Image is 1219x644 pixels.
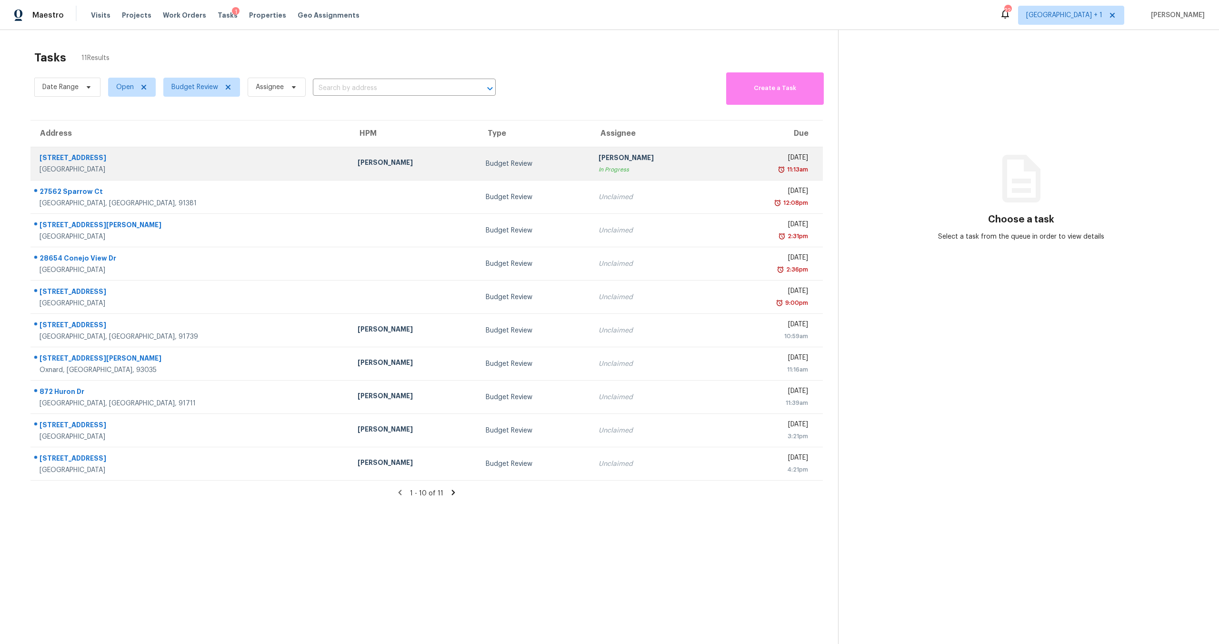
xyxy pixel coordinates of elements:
th: Assignee [591,121,719,147]
span: Properties [249,10,286,20]
div: [STREET_ADDRESS] [40,287,342,299]
h2: Tasks [34,53,66,62]
img: Overdue Alarm Icon [778,231,786,241]
div: [DATE] [727,220,808,231]
div: Budget Review [486,192,583,202]
img: Overdue Alarm Icon [777,265,784,274]
div: [GEOGRAPHIC_DATA], [GEOGRAPHIC_DATA], 91381 [40,199,342,208]
div: 872 Huron Dr [40,387,342,399]
div: [STREET_ADDRESS][PERSON_NAME] [40,353,342,365]
span: Visits [91,10,110,20]
div: Unclaimed [599,392,712,402]
div: 10:59am [727,332,808,341]
span: [PERSON_NAME] [1147,10,1205,20]
div: [STREET_ADDRESS] [40,420,342,432]
th: HPM [350,121,479,147]
div: [GEOGRAPHIC_DATA] [40,165,342,174]
span: Geo Assignments [298,10,360,20]
span: Work Orders [163,10,206,20]
div: [STREET_ADDRESS] [40,320,342,332]
div: 28654 Conejo View Dr [40,253,342,265]
div: [STREET_ADDRESS][PERSON_NAME] [40,220,342,232]
div: [STREET_ADDRESS] [40,153,342,165]
div: In Progress [599,165,712,174]
div: 2:31pm [786,231,808,241]
div: [GEOGRAPHIC_DATA] [40,299,342,308]
div: Unclaimed [599,426,712,435]
div: [GEOGRAPHIC_DATA] [40,432,342,442]
div: [DATE] [727,153,808,165]
div: [DATE] [727,386,808,398]
div: Budget Review [486,259,583,269]
div: [DATE] [727,286,808,298]
div: Unclaimed [599,359,712,369]
span: Date Range [42,82,79,92]
div: [GEOGRAPHIC_DATA], [GEOGRAPHIC_DATA], 91739 [40,332,342,342]
div: 27562 Sparrow Ct [40,187,342,199]
div: [DATE] [727,320,808,332]
div: Budget Review [486,392,583,402]
div: Unclaimed [599,226,712,235]
th: Type [478,121,591,147]
div: [PERSON_NAME] [358,424,471,436]
button: Create a Task [726,72,824,105]
div: [PERSON_NAME] [358,158,471,170]
div: [PERSON_NAME] [599,153,712,165]
div: [PERSON_NAME] [358,391,471,403]
span: Assignee [256,82,284,92]
div: [GEOGRAPHIC_DATA] [40,232,342,241]
div: [DATE] [727,453,808,465]
div: Budget Review [486,292,583,302]
div: [PERSON_NAME] [358,324,471,336]
div: Budget Review [486,226,583,235]
div: 2:36pm [784,265,808,274]
div: Budget Review [486,326,583,335]
div: 11:16am [727,365,808,374]
div: Oxnard, [GEOGRAPHIC_DATA], 93035 [40,365,342,375]
div: 22 [1004,6,1011,15]
div: 3:21pm [727,432,808,441]
div: [GEOGRAPHIC_DATA] [40,265,342,275]
button: Open [483,82,497,95]
div: Unclaimed [599,292,712,302]
div: [PERSON_NAME] [358,458,471,470]
span: Create a Task [731,83,819,94]
span: 11 Results [81,53,110,63]
span: 1 - 10 of 11 [410,490,443,497]
span: Maestro [32,10,64,20]
span: [GEOGRAPHIC_DATA] + 1 [1026,10,1102,20]
span: Open [116,82,134,92]
div: 1 [232,7,240,17]
div: Unclaimed [599,326,712,335]
div: Select a task from the queue in order to view details [930,232,1113,241]
div: [STREET_ADDRESS] [40,453,342,465]
h3: Choose a task [988,215,1054,224]
div: 12:08pm [781,198,808,208]
img: Overdue Alarm Icon [774,198,781,208]
div: Budget Review [486,159,583,169]
div: 4:21pm [727,465,808,474]
span: Projects [122,10,151,20]
div: Unclaimed [599,192,712,202]
div: Unclaimed [599,459,712,469]
th: Due [719,121,823,147]
div: [PERSON_NAME] [358,358,471,370]
div: [DATE] [727,253,808,265]
div: Budget Review [486,459,583,469]
div: 11:39am [727,398,808,408]
input: Search by address [313,81,469,96]
th: Address [30,121,350,147]
img: Overdue Alarm Icon [778,165,785,174]
span: Budget Review [171,82,218,92]
div: [GEOGRAPHIC_DATA] [40,465,342,475]
div: Budget Review [486,426,583,435]
div: [DATE] [727,186,808,198]
div: [DATE] [727,353,808,365]
div: Unclaimed [599,259,712,269]
div: [GEOGRAPHIC_DATA], [GEOGRAPHIC_DATA], 91711 [40,399,342,408]
img: Overdue Alarm Icon [776,298,783,308]
span: Tasks [218,12,238,19]
div: 9:00pm [783,298,808,308]
div: 11:13am [785,165,808,174]
div: Budget Review [486,359,583,369]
